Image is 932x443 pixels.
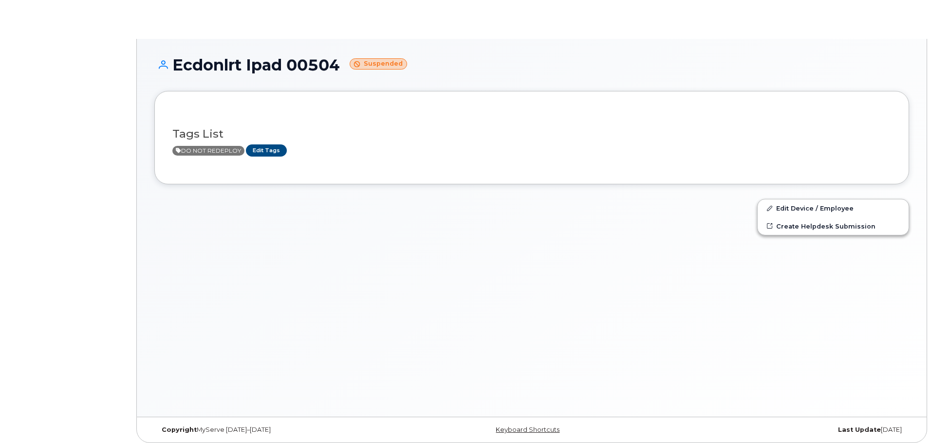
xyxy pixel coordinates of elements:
[246,144,287,157] a: Edit Tags
[350,58,407,70] small: Suspended
[154,56,909,73] h1: Ecdonlrt Ipad 00504
[758,199,909,217] a: Edit Device / Employee
[496,426,559,433] a: Keyboard Shortcuts
[838,426,881,433] strong: Last Update
[657,426,909,434] div: [DATE]
[172,128,891,140] h3: Tags List
[154,426,406,434] div: MyServe [DATE]–[DATE]
[758,217,909,235] a: Create Helpdesk Submission
[162,426,197,433] strong: Copyright
[172,146,244,156] span: Active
